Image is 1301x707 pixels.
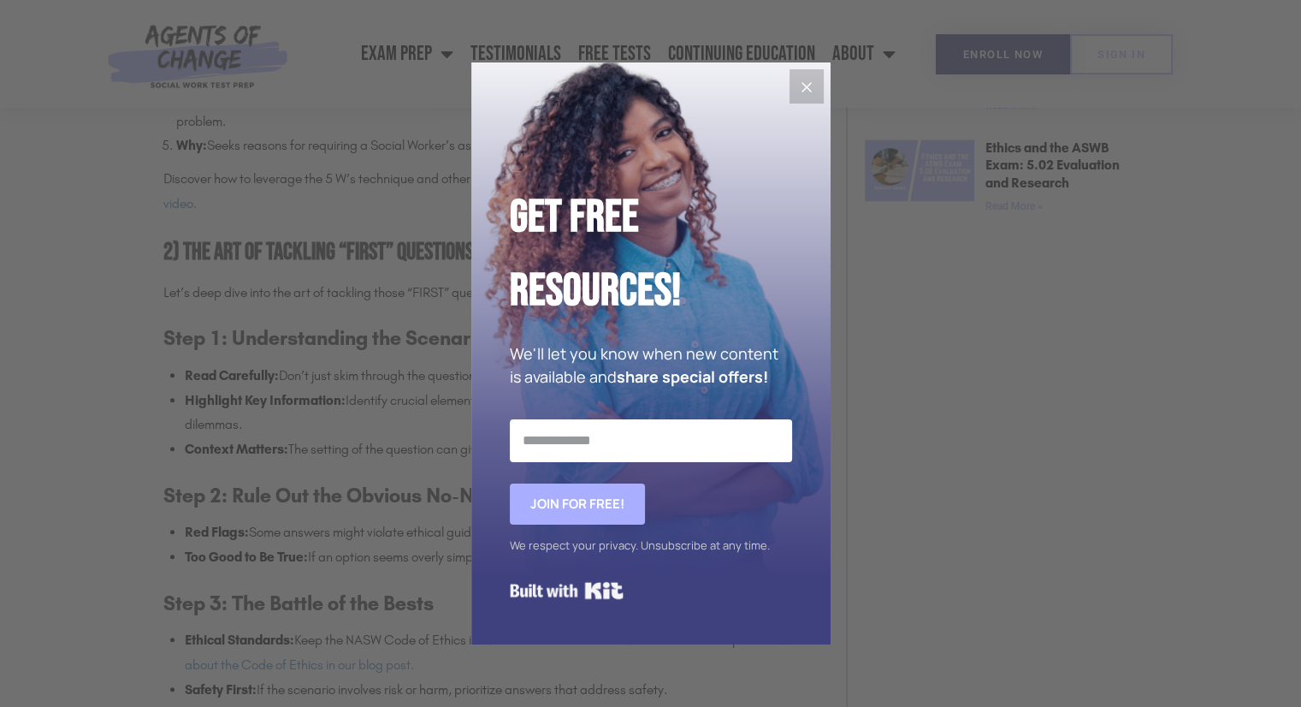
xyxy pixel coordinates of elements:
input: Email Address [510,419,792,462]
a: Built with Kit [510,575,624,606]
button: Close [789,69,824,104]
h2: Get Free Resources! [510,181,792,329]
strong: share special offers! [617,366,768,387]
button: Join for FREE! [510,484,645,525]
div: We respect your privacy. Unsubscribe at any time. [510,533,792,558]
p: We'll let you know when new content is available and [510,342,792,389]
